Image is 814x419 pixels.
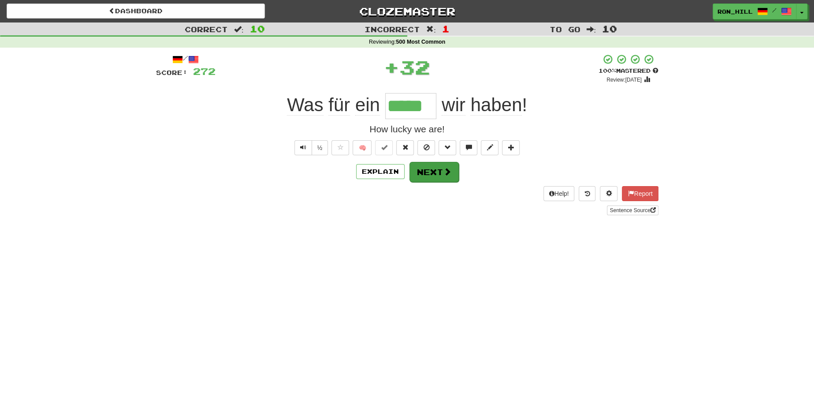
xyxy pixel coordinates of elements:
[7,4,265,19] a: Dashboard
[356,164,405,179] button: Explain
[294,140,312,155] button: Play sentence audio (ctl+space)
[156,69,188,76] span: Score:
[772,7,777,13] span: /
[607,206,658,215] a: Sentence Source
[470,94,522,116] span: haben
[278,4,536,19] a: Clozemaster
[234,26,244,33] span: :
[598,67,658,75] div: Mastered
[396,39,445,45] strong: 500 Most Common
[602,23,617,34] span: 10
[156,54,216,65] div: /
[606,77,642,83] small: Review: [DATE]
[384,54,399,80] span: +
[355,94,380,116] span: ein
[579,186,595,201] button: Round history (alt+y)
[549,25,580,34] span: To go
[713,4,796,19] a: Ron_Hill /
[399,56,430,78] span: 32
[328,94,350,116] span: für
[436,94,527,116] span: !
[364,25,420,34] span: Incorrect
[460,140,477,155] button: Discuss sentence (alt+u)
[331,140,349,155] button: Favorite sentence (alt+f)
[375,140,393,155] button: Set this sentence to 100% Mastered (alt+m)
[293,140,328,155] div: Text-to-speech controls
[312,140,328,155] button: ½
[543,186,575,201] button: Help!
[185,25,228,34] span: Correct
[409,162,459,182] button: Next
[353,140,372,155] button: 🧠
[426,26,436,33] span: :
[717,7,753,15] span: Ron_Hill
[598,67,616,74] span: 100 %
[481,140,498,155] button: Edit sentence (alt+d)
[250,23,265,34] span: 10
[439,140,456,155] button: Grammar (alt+g)
[287,94,323,116] span: Was
[442,23,450,34] span: 1
[156,123,658,136] div: How lucky we are!
[396,140,414,155] button: Reset to 0% Mastered (alt+r)
[622,186,658,201] button: Report
[502,140,520,155] button: Add to collection (alt+a)
[417,140,435,155] button: Ignore sentence (alt+i)
[193,66,216,77] span: 272
[586,26,596,33] span: :
[442,94,465,116] span: wir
